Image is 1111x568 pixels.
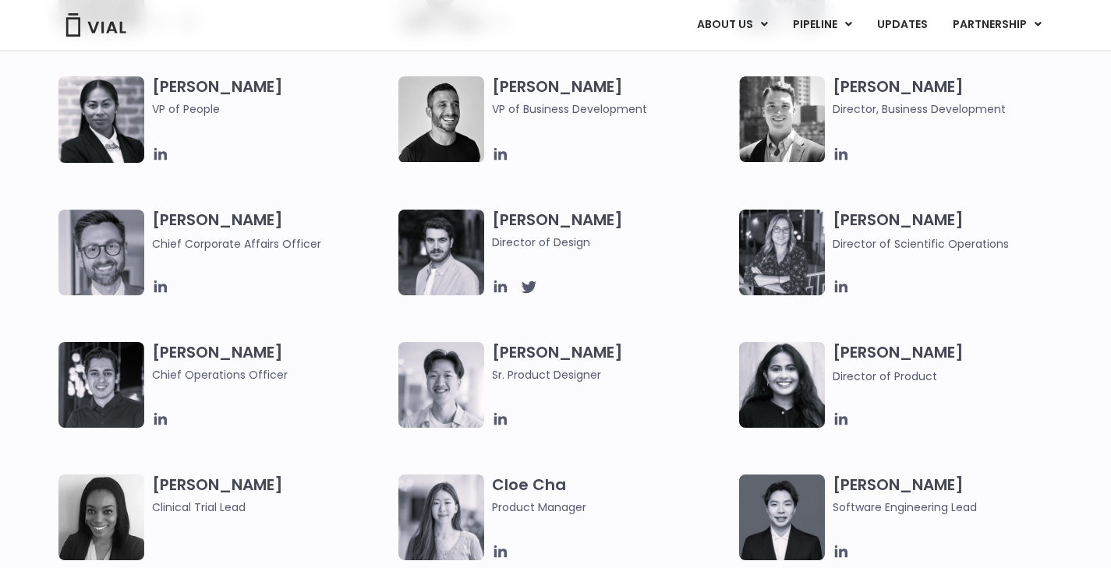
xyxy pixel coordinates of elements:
[58,475,144,560] img: A black and white photo of a woman smiling.
[492,366,731,383] span: Sr. Product Designer
[833,101,1072,118] span: Director, Business Development
[865,12,939,38] a: UPDATES
[152,210,391,252] h3: [PERSON_NAME]
[492,342,731,383] h3: [PERSON_NAME]
[739,76,825,162] img: A black and white photo of a smiling man in a suit at ARVO 2023.
[152,101,391,118] span: VP of People
[492,210,731,251] h3: [PERSON_NAME]
[685,12,780,38] a: ABOUT USMenu Toggle
[833,76,1072,118] h3: [PERSON_NAME]
[940,12,1054,38] a: PARTNERSHIPMenu Toggle
[492,76,731,118] h3: [PERSON_NAME]
[398,76,484,162] img: A black and white photo of a man smiling.
[492,101,731,118] span: VP of Business Development
[833,210,1072,252] h3: [PERSON_NAME]
[65,13,127,37] img: Vial Logo
[833,342,1072,385] h3: [PERSON_NAME]
[58,76,144,163] img: Catie
[152,366,391,383] span: Chief Operations Officer
[492,499,731,516] span: Product Manager
[833,499,1072,516] span: Software Engineering Lead
[398,210,484,295] img: Headshot of smiling man named Albert
[780,12,864,38] a: PIPELINEMenu Toggle
[152,475,391,516] h3: [PERSON_NAME]
[492,475,731,516] h3: Cloe Cha
[492,234,731,251] span: Director of Design
[58,342,144,428] img: Headshot of smiling man named Josh
[833,369,937,384] span: Director of Product
[152,342,391,383] h3: [PERSON_NAME]
[833,236,1009,252] span: Director of Scientific Operations
[398,342,484,428] img: Brennan
[739,342,825,428] img: Smiling woman named Dhruba
[58,210,144,295] img: Paolo-M
[152,76,391,140] h3: [PERSON_NAME]
[739,210,825,295] img: Headshot of smiling woman named Sarah
[152,499,391,516] span: Clinical Trial Lead
[398,475,484,560] img: Cloe
[152,236,321,252] span: Chief Corporate Affairs Officer
[833,475,1072,516] h3: [PERSON_NAME]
